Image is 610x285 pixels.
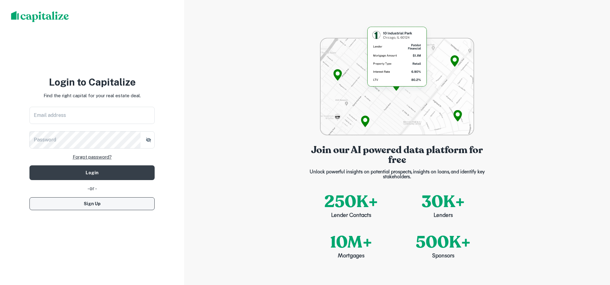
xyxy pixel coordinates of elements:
img: login-bg [320,25,474,135]
a: Forgot password? [73,153,112,161]
img: capitalize-logo.png [11,11,69,22]
p: Sponsors [432,252,454,260]
button: Login [29,165,155,180]
p: 30K+ [422,189,465,214]
p: 500K+ [416,230,471,255]
iframe: Chat Widget [579,236,610,265]
p: Find the right capital for your real estate deal. [44,92,141,99]
p: Unlock powerful insights on potential prospects, insights on loans, and identify key stakeholders. [305,170,489,179]
p: Join our AI powered data platform for free [305,145,489,165]
h3: Login to Capitalize [29,75,155,90]
div: - or - [29,185,155,192]
p: 250K+ [324,189,378,214]
button: Sign Up [29,197,155,210]
p: Mortgages [338,252,365,260]
p: 10M+ [330,230,372,255]
p: Lender Contacts [331,212,371,220]
p: Lenders [434,212,453,220]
